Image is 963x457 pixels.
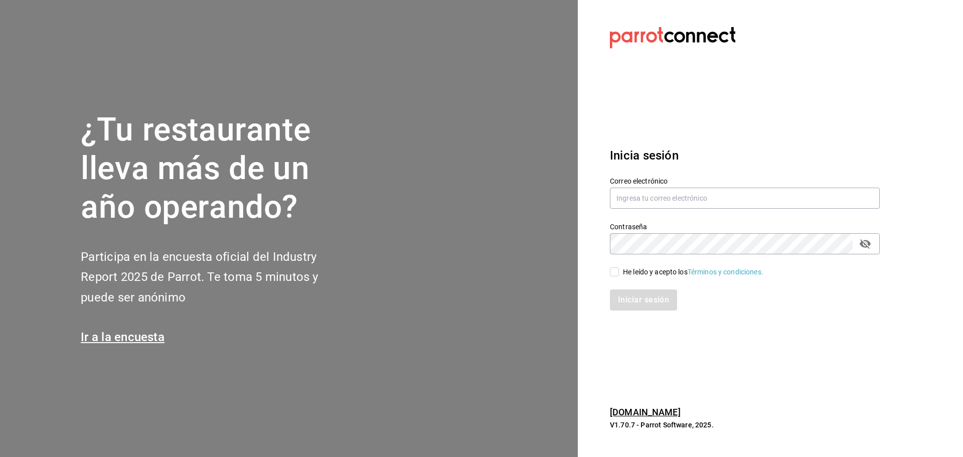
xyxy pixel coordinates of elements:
[610,420,880,430] p: V1.70.7 - Parrot Software, 2025.
[688,268,763,276] a: Términos y condiciones.
[610,178,880,185] label: Correo electrónico
[81,111,352,226] h1: ¿Tu restaurante lleva más de un año operando?
[610,223,880,230] label: Contraseña
[610,146,880,165] h3: Inicia sesión
[610,188,880,209] input: Ingresa tu correo electrónico
[610,407,681,417] a: [DOMAIN_NAME]
[81,330,165,344] a: Ir a la encuesta
[623,267,763,277] div: He leído y acepto los
[857,235,874,252] button: passwordField
[81,247,352,308] h2: Participa en la encuesta oficial del Industry Report 2025 de Parrot. Te toma 5 minutos y puede se...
